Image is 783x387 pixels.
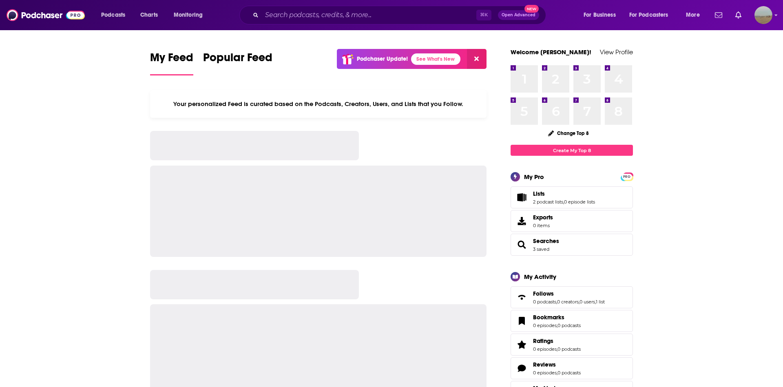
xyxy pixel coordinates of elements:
a: Reviews [513,363,530,374]
a: 0 users [580,299,595,305]
a: Lists [533,190,595,197]
button: open menu [168,9,213,22]
a: See What's New [411,53,460,65]
span: More [686,9,700,21]
span: Podcasts [101,9,125,21]
a: Ratings [533,337,581,345]
span: Ratings [511,334,633,356]
button: Change Top 8 [543,128,594,138]
a: Follows [513,292,530,303]
span: Follows [511,286,633,308]
span: ⌘ K [476,10,491,20]
span: , [557,370,557,376]
span: Lists [533,190,545,197]
a: View Profile [600,48,633,56]
a: 0 creators [557,299,579,305]
a: My Feed [150,51,193,75]
span: , [557,346,557,352]
span: Logged in as shenderson [754,6,772,24]
a: 0 podcasts [557,370,581,376]
span: Reviews [533,361,556,368]
a: 0 podcasts [557,323,581,328]
span: Reviews [511,357,633,379]
span: 0 items [533,223,553,228]
img: User Profile [754,6,772,24]
span: Follows [533,290,554,297]
span: Searches [511,234,633,256]
button: Show profile menu [754,6,772,24]
a: PRO [622,173,632,179]
a: Popular Feed [203,51,272,75]
span: Bookmarks [511,310,633,332]
a: Reviews [533,361,581,368]
a: Searches [533,237,559,245]
img: Podchaser - Follow, Share and Rate Podcasts [7,7,85,23]
span: Exports [533,214,553,221]
a: Lists [513,192,530,203]
a: 0 podcasts [557,346,581,352]
a: Welcome [PERSON_NAME]! [511,48,591,56]
button: open menu [624,9,680,22]
a: 2 podcast lists [533,199,563,205]
span: Lists [511,186,633,208]
div: Search podcasts, credits, & more... [247,6,554,24]
span: , [556,299,557,305]
span: Charts [140,9,158,21]
input: Search podcasts, credits, & more... [262,9,476,22]
button: open menu [578,9,626,22]
span: For Business [584,9,616,21]
a: Show notifications dropdown [712,8,725,22]
span: For Podcasters [629,9,668,21]
span: Bookmarks [533,314,564,321]
a: Exports [511,210,633,232]
span: , [563,199,564,205]
div: My Pro [524,173,544,181]
a: Searches [513,239,530,250]
a: 0 episodes [533,323,557,328]
span: PRO [622,174,632,180]
span: Monitoring [174,9,203,21]
span: Open Advanced [502,13,535,17]
a: 3 saved [533,246,549,252]
button: Open AdvancedNew [498,10,539,20]
a: Charts [135,9,163,22]
a: Show notifications dropdown [732,8,745,22]
p: Podchaser Update! [357,55,408,62]
a: 0 episodes [533,346,557,352]
span: New [524,5,539,13]
button: open menu [95,9,136,22]
span: Exports [513,215,530,227]
a: 0 episode lists [564,199,595,205]
a: Follows [533,290,605,297]
a: 1 list [596,299,605,305]
a: Ratings [513,339,530,350]
span: , [595,299,596,305]
a: 0 podcasts [533,299,556,305]
a: Bookmarks [533,314,581,321]
button: open menu [680,9,710,22]
div: Your personalized Feed is curated based on the Podcasts, Creators, Users, and Lists that you Follow. [150,90,487,118]
a: Bookmarks [513,315,530,327]
span: My Feed [150,51,193,69]
span: Popular Feed [203,51,272,69]
span: Ratings [533,337,553,345]
span: , [557,323,557,328]
a: 0 episodes [533,370,557,376]
a: Create My Top 8 [511,145,633,156]
div: My Activity [524,273,556,281]
span: , [579,299,580,305]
